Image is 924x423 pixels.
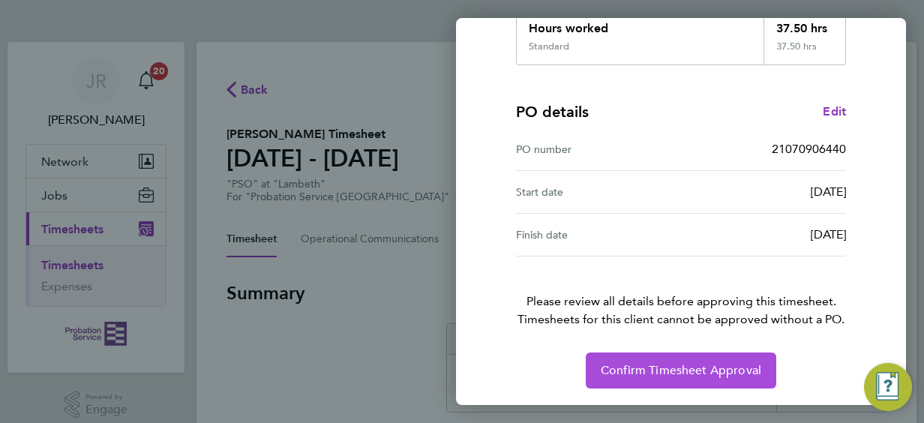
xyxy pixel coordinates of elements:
[681,183,846,201] div: [DATE]
[601,363,761,378] span: Confirm Timesheet Approval
[516,140,681,158] div: PO number
[529,40,569,52] div: Standard
[498,310,864,328] span: Timesheets for this client cannot be approved without a PO.
[516,101,589,122] h4: PO details
[763,7,846,40] div: 37.50 hrs
[823,104,846,118] span: Edit
[823,103,846,121] a: Edit
[517,7,763,40] div: Hours worked
[498,256,864,328] p: Please review all details before approving this timesheet.
[864,363,912,411] button: Engage Resource Center
[516,183,681,201] div: Start date
[516,226,681,244] div: Finish date
[772,142,846,156] span: 21070906440
[681,226,846,244] div: [DATE]
[763,40,846,64] div: 37.50 hrs
[586,352,776,388] button: Confirm Timesheet Approval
